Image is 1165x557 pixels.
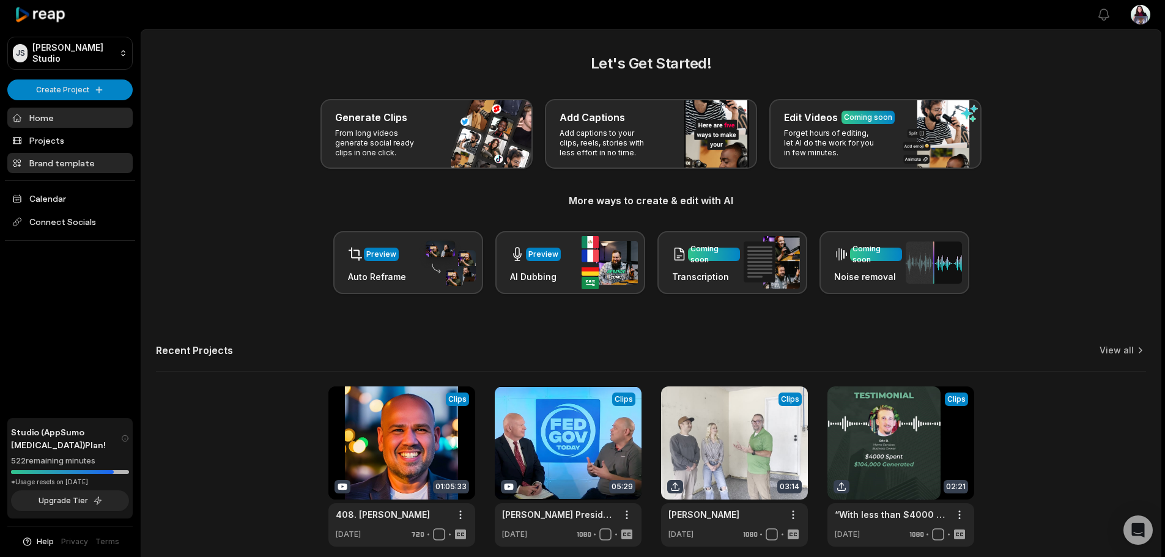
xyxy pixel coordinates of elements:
h3: Generate Clips [335,110,407,125]
h3: Transcription [672,270,740,283]
div: JS [13,44,28,62]
a: “With less than $4000 marketing dollars spent, we are at $104,000 in sales!” [835,508,947,521]
div: 522 remaining minutes [11,455,129,467]
a: Terms [95,536,119,547]
span: Connect Socials [7,211,133,233]
p: [PERSON_NAME] Studio [32,42,114,64]
button: Help [21,536,54,547]
a: [PERSON_NAME] [668,508,739,521]
a: 408. [PERSON_NAME] [336,508,430,521]
h2: Recent Projects [156,344,233,356]
img: transcription.png [744,236,800,289]
p: From long videos generate social ready clips in one click. [335,128,430,158]
h3: More ways to create & edit with AI [156,193,1146,208]
button: Upgrade Tier [11,490,129,511]
a: View all [1100,344,1134,356]
div: Preview [366,249,396,260]
img: auto_reframe.png [420,239,476,287]
div: Open Intercom Messenger [1123,515,1153,545]
h3: Auto Reframe [348,270,406,283]
a: Projects [7,130,133,150]
img: noise_removal.png [906,242,962,284]
a: Privacy [61,536,88,547]
div: Coming soon [690,243,738,265]
a: Home [7,108,133,128]
h3: Edit Videos [784,110,838,125]
span: Help [37,536,54,547]
h3: AI Dubbing [510,270,561,283]
a: Brand template [7,153,133,173]
p: Forget hours of editing, let AI do the work for you in few minutes. [784,128,879,158]
div: Coming soon [852,243,900,265]
a: [PERSON_NAME] President at UberEther on Innovation in Government - TechNet Cyber [502,508,615,521]
h3: Noise removal [834,270,902,283]
div: Coming soon [844,112,892,123]
a: Calendar [7,188,133,208]
h3: Add Captions [560,110,625,125]
button: Create Project [7,79,133,100]
div: *Usage resets on [DATE] [11,478,129,487]
h2: Let's Get Started! [156,53,1146,75]
div: Preview [528,249,558,260]
span: Studio (AppSumo [MEDICAL_DATA]) Plan! [11,426,121,451]
img: ai_dubbing.png [582,236,638,289]
p: Add captions to your clips, reels, stories with less effort in no time. [560,128,654,158]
